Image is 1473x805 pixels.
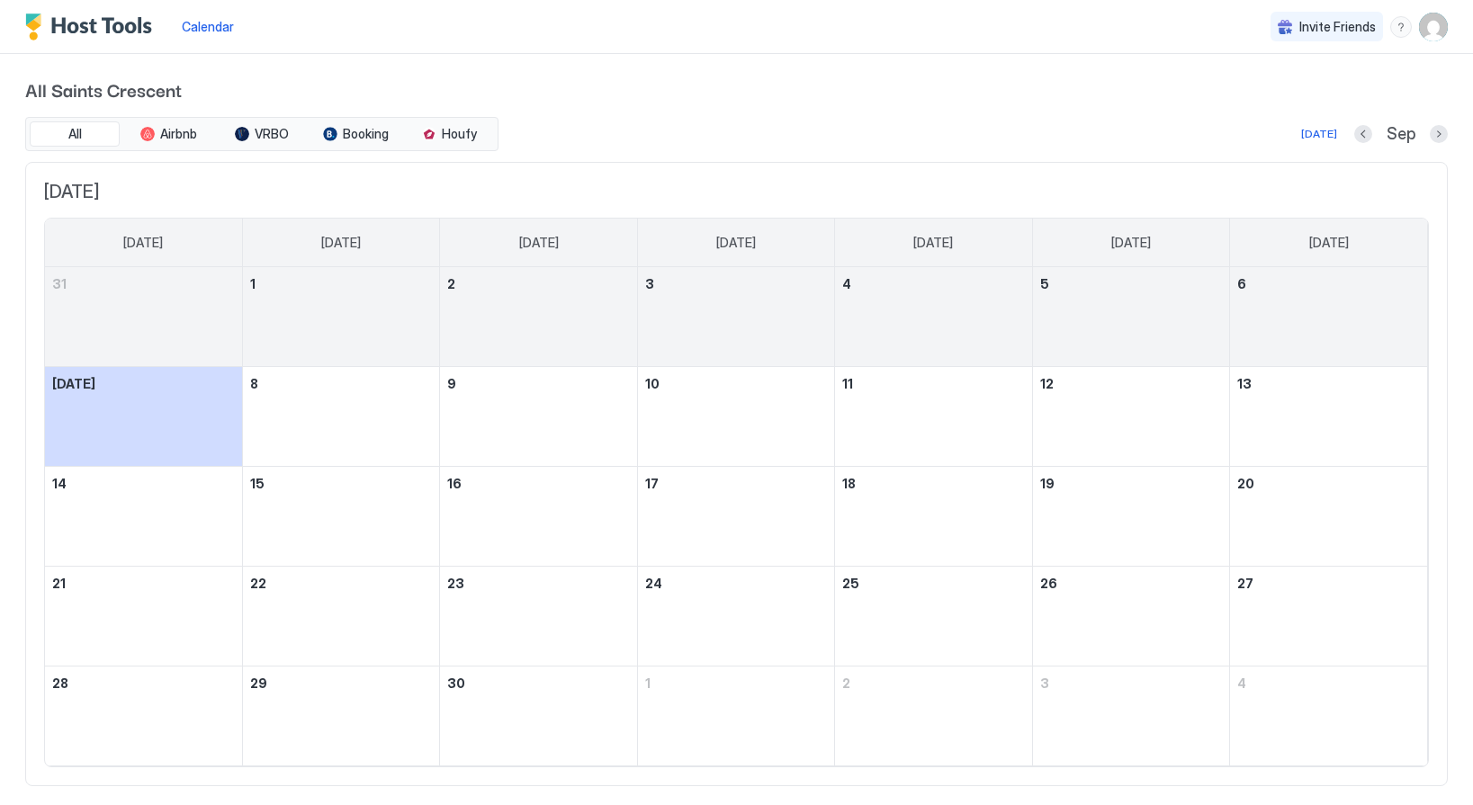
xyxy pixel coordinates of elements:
[255,126,289,142] span: VRBO
[835,567,1031,600] a: September 25, 2025
[447,276,455,291] span: 2
[1033,567,1229,600] a: September 26, 2025
[1298,123,1340,145] button: [DATE]
[1230,467,1427,500] a: September 20, 2025
[645,576,662,591] span: 24
[250,376,258,391] span: 8
[1237,476,1254,491] span: 20
[440,467,636,500] a: September 16, 2025
[1237,376,1252,391] span: 13
[637,467,834,567] td: September 17, 2025
[1230,267,1427,367] td: September 6, 2025
[45,367,242,400] a: September 7, 2025
[638,467,834,500] a: September 17, 2025
[1033,267,1229,300] a: September 5, 2025
[45,367,242,467] td: September 7, 2025
[842,576,859,591] span: 25
[45,267,242,367] td: August 31, 2025
[1111,235,1151,251] span: [DATE]
[442,126,477,142] span: Houfy
[637,666,834,766] td: October 1, 2025
[1237,276,1246,291] span: 6
[303,219,379,267] a: Monday
[1390,16,1412,38] div: menu
[440,267,637,367] td: September 2, 2025
[913,235,953,251] span: [DATE]
[250,276,256,291] span: 1
[1309,235,1349,251] span: [DATE]
[645,476,659,491] span: 17
[637,267,834,367] td: September 3, 2025
[440,367,636,400] a: September 9, 2025
[123,235,163,251] span: [DATE]
[835,467,1031,500] a: September 18, 2025
[250,576,266,591] span: 22
[242,567,439,666] td: September 22, 2025
[1230,367,1427,467] td: September 13, 2025
[25,13,160,40] a: Host Tools Logo
[1230,567,1427,600] a: September 27, 2025
[1237,576,1253,591] span: 27
[242,367,439,467] td: September 8, 2025
[242,467,439,567] td: September 15, 2025
[52,376,95,391] span: [DATE]
[44,181,1429,203] span: [DATE]
[321,235,361,251] span: [DATE]
[1033,666,1229,700] a: October 3, 2025
[842,276,851,291] span: 4
[45,666,242,766] td: September 28, 2025
[45,666,242,700] a: September 28, 2025
[440,567,636,600] a: September 23, 2025
[1033,367,1229,400] a: September 12, 2025
[52,675,68,691] span: 28
[1230,567,1427,666] td: September 27, 2025
[895,219,971,267] a: Thursday
[243,367,439,400] a: September 8, 2025
[1040,576,1057,591] span: 26
[52,276,67,291] span: 31
[835,367,1031,400] a: September 11, 2025
[1230,666,1427,700] a: October 4, 2025
[310,121,400,147] button: Booking
[440,666,636,700] a: September 30, 2025
[123,121,213,147] button: Airbnb
[217,121,307,147] button: VRBO
[440,367,637,467] td: September 9, 2025
[842,476,856,491] span: 18
[250,476,265,491] span: 15
[250,675,267,691] span: 29
[1230,367,1427,400] a: September 13, 2025
[404,121,494,147] button: Houfy
[447,476,462,491] span: 16
[1033,467,1229,500] a: September 19, 2025
[1419,13,1448,41] div: User profile
[30,121,120,147] button: All
[1430,125,1448,143] button: Next month
[440,567,637,666] td: September 23, 2025
[638,567,834,600] a: September 24, 2025
[645,276,654,291] span: 3
[243,267,439,300] a: September 1, 2025
[716,235,756,251] span: [DATE]
[243,666,439,700] a: September 29, 2025
[835,567,1032,666] td: September 25, 2025
[1040,376,1054,391] span: 12
[645,675,651,691] span: 1
[440,666,637,766] td: September 30, 2025
[835,666,1031,700] a: October 2, 2025
[52,476,67,491] span: 14
[1299,19,1376,35] span: Invite Friends
[1032,367,1229,467] td: September 12, 2025
[835,666,1032,766] td: October 2, 2025
[160,126,197,142] span: Airbnb
[1093,219,1169,267] a: Friday
[45,267,242,300] a: August 31, 2025
[440,267,636,300] a: September 2, 2025
[835,467,1032,567] td: September 18, 2025
[1230,267,1427,300] a: September 6, 2025
[842,675,850,691] span: 2
[447,376,456,391] span: 9
[1230,467,1427,567] td: September 20, 2025
[440,467,637,567] td: September 16, 2025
